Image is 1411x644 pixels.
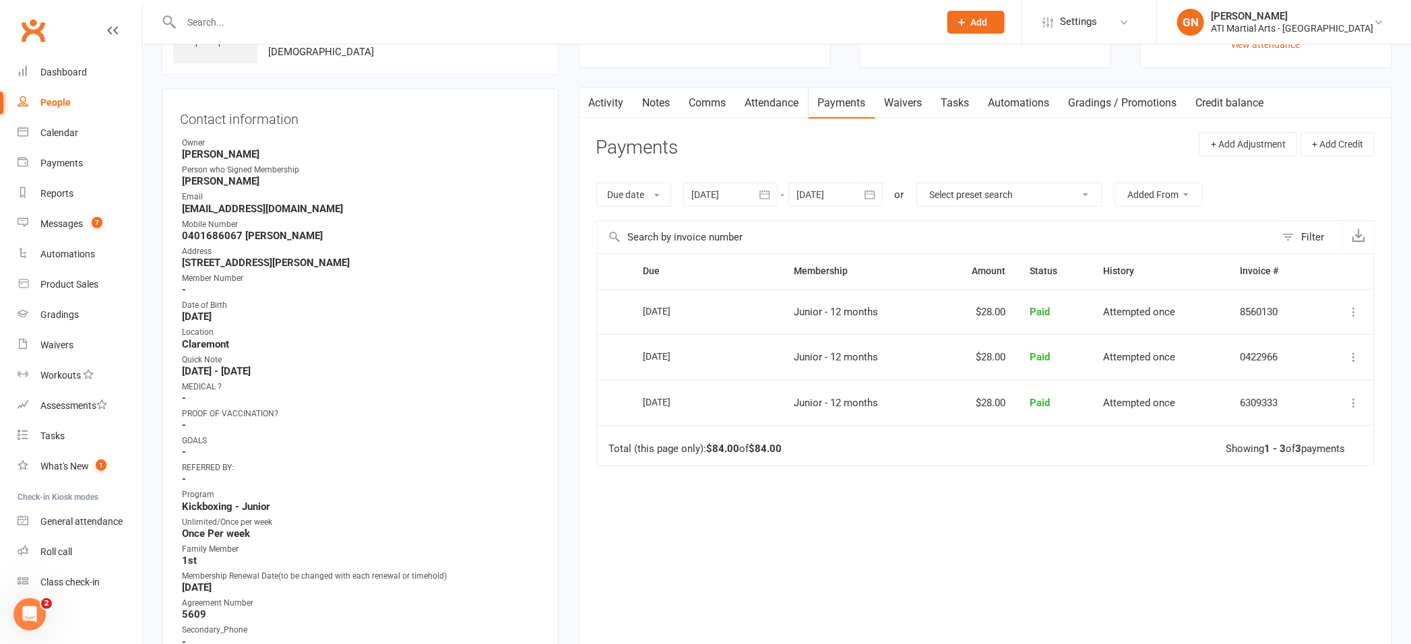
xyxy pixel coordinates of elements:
[18,421,142,451] a: Tasks
[182,434,540,447] div: GOALS
[96,459,106,471] span: 1
[40,158,83,168] div: Payments
[182,354,540,366] div: Quick Note
[182,501,540,513] strong: Kickboxing - Junior
[182,137,540,150] div: Owner
[936,254,1018,288] th: Amount
[749,443,782,455] strong: $84.00
[182,284,540,296] strong: -
[182,581,540,593] strong: [DATE]
[1030,306,1050,318] span: Paid
[644,300,705,321] div: [DATE]
[18,330,142,360] a: Waivers
[736,88,809,119] a: Attendance
[1017,254,1091,288] th: Status
[1228,289,1317,335] td: 8560130
[182,570,540,583] div: Membership Renewal Date(to be changed with each renewal or timehold)
[182,446,540,458] strong: -
[1211,22,1373,34] div: ATI Martial Arts - [GEOGRAPHIC_DATA]
[177,13,930,32] input: Search...
[182,419,540,431] strong: -
[596,183,671,207] button: Due date
[40,370,81,381] div: Workouts
[947,11,1005,34] button: Add
[182,392,540,404] strong: -
[182,554,540,567] strong: 1st
[18,300,142,330] a: Gradings
[182,175,540,187] strong: [PERSON_NAME]
[18,269,142,300] a: Product Sales
[40,461,89,472] div: What's New
[40,340,73,350] div: Waivers
[1092,254,1228,288] th: History
[1300,132,1375,156] button: + Add Credit
[1295,443,1301,455] strong: 3
[182,608,540,620] strong: 5609
[40,249,95,259] div: Automations
[1187,88,1274,119] a: Credit balance
[40,188,73,199] div: Reports
[40,516,123,527] div: General attendance
[41,598,52,609] span: 2
[1059,88,1187,119] a: Gradings / Promotions
[1228,334,1317,380] td: 0422966
[18,57,142,88] a: Dashboard
[40,577,100,587] div: Class check-in
[18,391,142,421] a: Assessments
[182,338,540,350] strong: Claremont
[794,306,879,318] span: Junior - 12 months
[182,473,540,485] strong: -
[1199,132,1297,156] button: + Add Adjustment
[794,397,879,409] span: Junior - 12 months
[40,218,83,229] div: Messages
[92,217,102,228] span: 7
[633,88,680,119] a: Notes
[40,67,87,77] div: Dashboard
[182,461,540,474] div: REFERRED BY:
[182,311,540,323] strong: [DATE]
[40,97,71,108] div: People
[182,191,540,203] div: Email
[182,218,540,231] div: Mobile Number
[680,88,736,119] a: Comms
[1104,397,1176,409] span: Attempted once
[18,118,142,148] a: Calendar
[644,391,705,412] div: [DATE]
[18,179,142,209] a: Reports
[40,400,107,411] div: Assessments
[579,88,633,119] a: Activity
[18,567,142,598] a: Class kiosk mode
[596,137,679,158] h3: Payments
[182,164,540,176] div: Person who Signed Membership
[182,257,540,269] strong: [STREET_ADDRESS][PERSON_NAME]
[40,546,72,557] div: Roll call
[18,239,142,269] a: Automations
[1264,443,1286,455] strong: 1 - 3
[16,13,50,47] a: Clubworx
[1177,9,1204,36] div: GN
[182,230,540,242] strong: 0401686067 [PERSON_NAME]
[895,187,904,203] div: or
[182,488,540,501] div: Program
[18,507,142,537] a: General attendance kiosk mode
[40,127,78,138] div: Calendar
[1115,183,1203,207] button: Added From
[13,598,46,631] iframe: Intercom live chat
[1060,7,1097,37] span: Settings
[1276,221,1342,253] button: Filter
[1030,397,1050,409] span: Paid
[1228,254,1317,288] th: Invoice #
[40,279,98,290] div: Product Sales
[1211,10,1373,22] div: [PERSON_NAME]
[18,209,142,239] a: Messages 7
[1226,443,1345,455] div: Showing of payments
[182,381,540,393] div: MEDICAL ?
[794,351,879,363] span: Junior - 12 months
[1232,39,1300,50] a: view attendance
[180,106,540,127] h3: Contact information
[597,221,1276,253] input: Search by invoice number
[609,443,782,455] div: Total (this page only): of
[182,326,540,339] div: Location
[18,88,142,118] a: People
[182,272,540,285] div: Member Number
